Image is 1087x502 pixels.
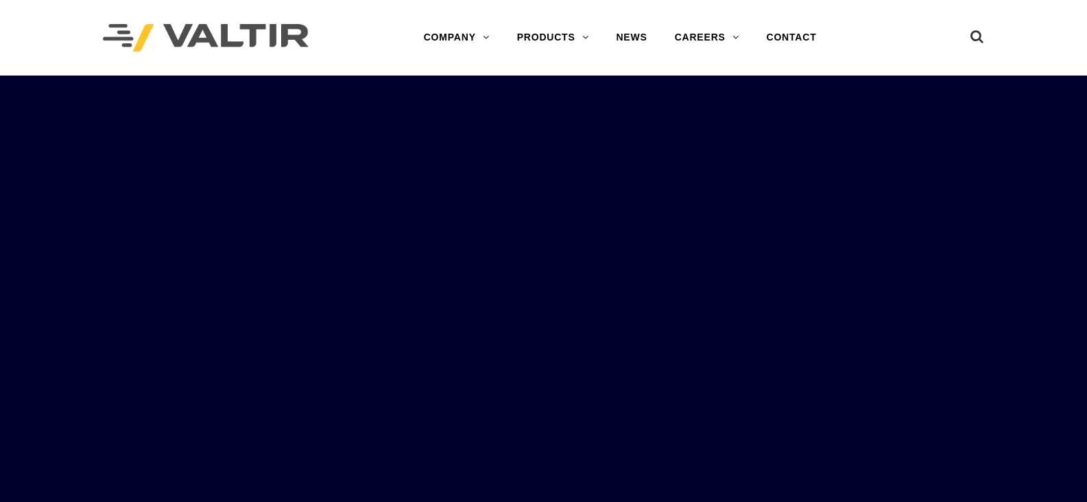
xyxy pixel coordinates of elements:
[753,24,831,52] a: CONTACT
[103,24,309,52] img: Valtir
[410,24,503,52] a: COMPANY
[503,24,603,52] a: PRODUCTS
[661,24,753,52] a: CAREERS
[602,24,660,52] a: NEWS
